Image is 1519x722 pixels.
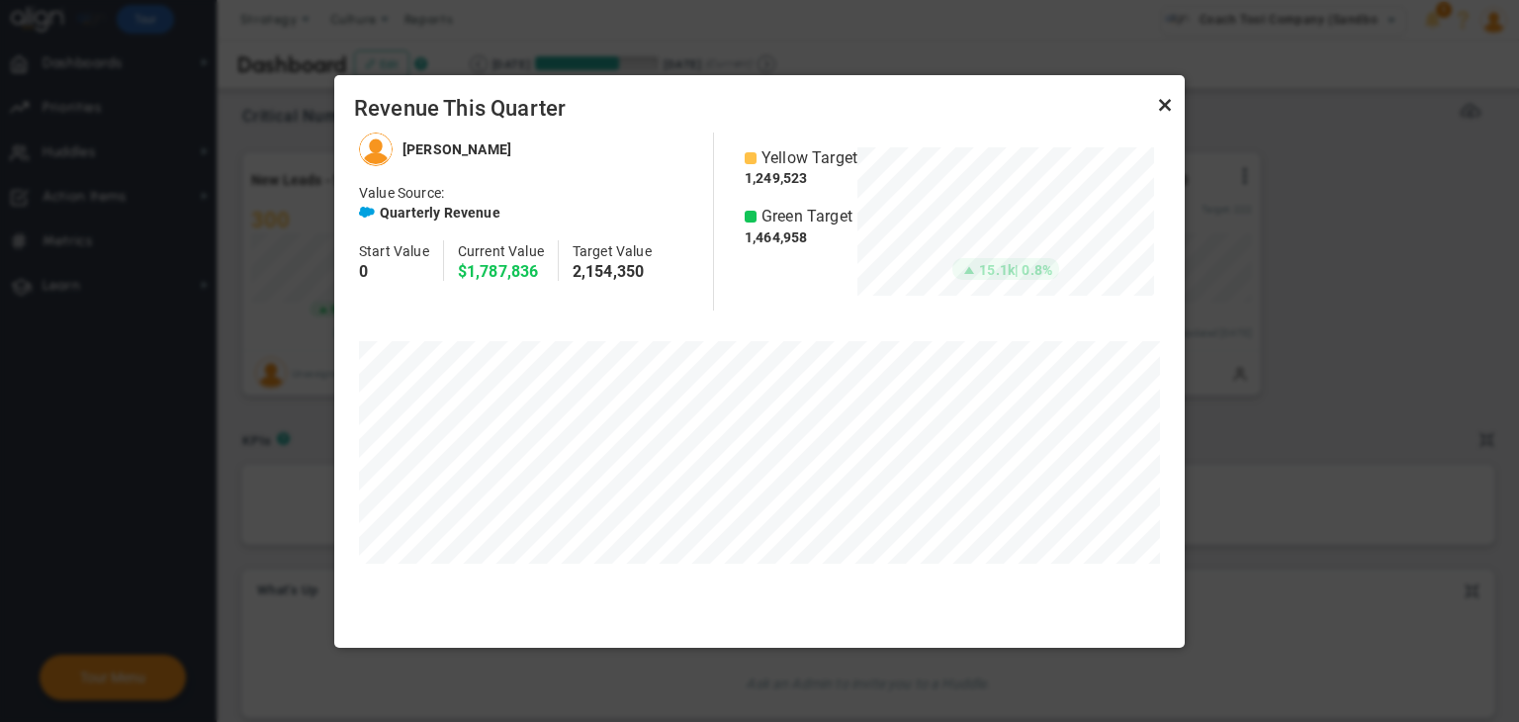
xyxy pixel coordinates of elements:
[458,263,544,281] h4: $1,787,836
[458,243,544,259] span: Current Value
[354,95,1165,123] span: Revenue This Quarter
[359,185,444,201] span: Value Source:
[745,228,857,246] h4: 1,464,958
[359,263,429,281] h4: 0
[402,140,511,158] h4: [PERSON_NAME]
[761,147,857,170] span: Yellow Target
[1153,93,1177,117] a: Close
[573,263,652,281] h4: 2,154,350
[573,243,652,259] span: Target Value
[359,133,393,166] img: Tom Johnson
[359,204,375,220] span: Salesforce Enabled<br />Sandbox: Quarterly Revenue
[745,169,857,187] h4: 1,249,523
[761,206,852,228] span: Green Target
[359,243,429,259] span: Start Value
[380,204,500,222] h4: Quarterly Revenue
